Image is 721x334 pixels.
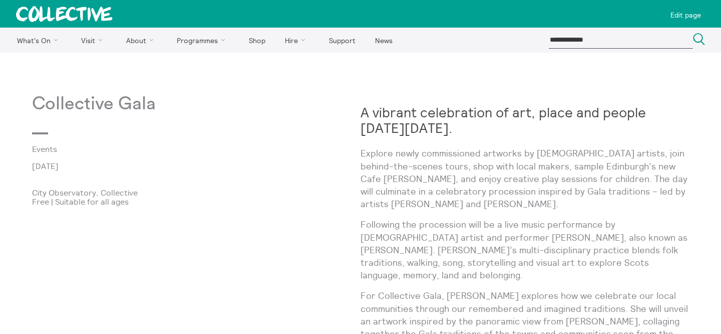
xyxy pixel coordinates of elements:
[276,28,318,53] a: Hire
[32,188,360,197] p: City Observatory, Collective
[360,218,689,281] p: Following the procession will be a live music performance by [DEMOGRAPHIC_DATA] artist and perfor...
[32,161,360,171] p: [DATE]
[666,4,705,24] a: Edit page
[366,28,401,53] a: News
[168,28,238,53] a: Programmes
[360,104,646,136] strong: A vibrant celebration of art, place and people [DATE][DATE].
[320,28,364,53] a: Support
[73,28,116,53] a: Visit
[360,147,689,210] p: Explore newly commissioned artworks by [DEMOGRAPHIC_DATA] artists, join behind-the-scenes tours, ...
[8,28,71,53] a: What's On
[32,144,344,153] a: Events
[240,28,274,53] a: Shop
[32,94,360,114] p: Collective Gala
[32,197,360,206] p: Free | Suitable for all ages
[117,28,166,53] a: About
[670,11,701,19] p: Edit page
